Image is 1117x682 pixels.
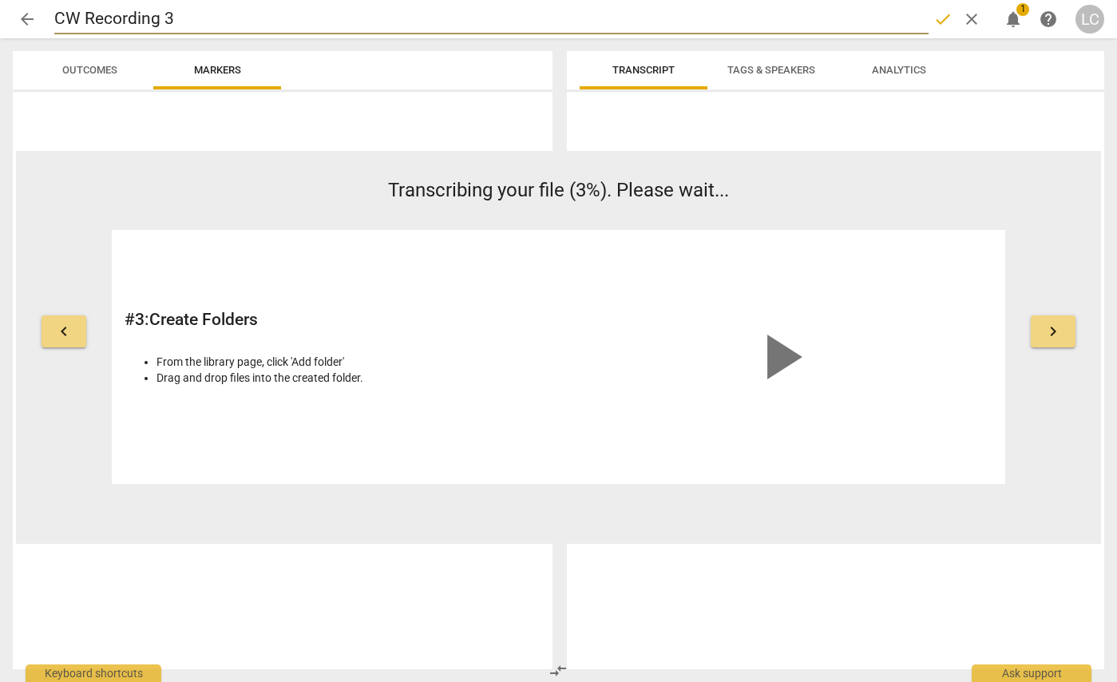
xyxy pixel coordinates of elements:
button: LC [1075,5,1104,34]
span: done [933,10,953,29]
span: Tags & Speakers [727,64,815,76]
span: clear [962,10,981,29]
a: Help [1034,5,1063,34]
span: arrow_back [18,10,37,29]
span: 1 [1016,3,1029,16]
span: keyboard_arrow_right [1044,322,1063,341]
span: play_arrow [742,319,818,395]
span: Analytics [872,64,926,76]
h2: # 3 : Create Folders [125,310,550,330]
span: help [1039,10,1058,29]
span: Markers [194,64,241,76]
span: Transcribing your file (3%). Please wait... [388,179,729,201]
span: Transcript [612,64,675,76]
button: Notifications [999,5,1028,34]
li: Drag and drop files into the created folder. [156,370,550,387]
div: Keyboard shortcuts [26,664,161,682]
span: keyboard_arrow_left [54,322,73,341]
input: Title [54,4,929,34]
span: compare_arrows [549,661,568,680]
div: Ask support [972,664,1091,682]
span: Outcomes [62,64,117,76]
span: notifications [1004,10,1023,29]
li: From the library page, click 'Add folder' [156,354,550,371]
